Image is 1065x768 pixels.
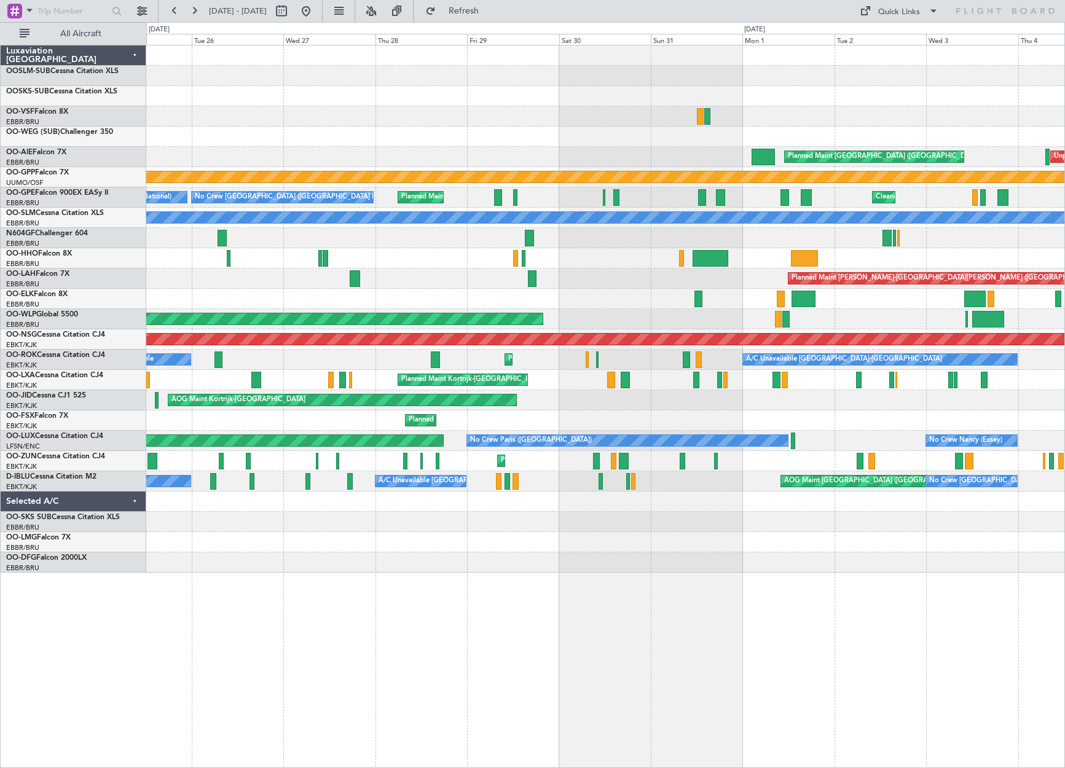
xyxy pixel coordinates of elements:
[14,24,133,44] button: All Aircraft
[195,188,401,206] div: No Crew [GEOGRAPHIC_DATA] ([GEOGRAPHIC_DATA] National)
[6,482,37,492] a: EBKT/KJK
[6,381,37,390] a: EBKT/KJK
[171,391,305,409] div: AOG Maint Kortrijk-[GEOGRAPHIC_DATA]
[746,350,942,369] div: A/C Unavailable [GEOGRAPHIC_DATA]-[GEOGRAPHIC_DATA]
[6,259,39,268] a: EBBR/BRU
[6,128,113,136] a: OO-WEG (SUB)Challenger 350
[6,88,49,95] span: OOSKS-SUB
[926,34,1018,45] div: Wed 3
[6,534,37,541] span: OO-LMG
[6,412,68,420] a: OO-FSXFalcon 7X
[6,351,37,359] span: OO-ROK
[6,230,35,237] span: N604GF
[375,34,467,45] div: Thu 28
[420,1,493,21] button: Refresh
[37,2,108,20] input: Trip Number
[6,291,34,298] span: OO-ELK
[6,198,39,208] a: EBBR/BRU
[401,188,624,206] div: Planned Maint [GEOGRAPHIC_DATA] ([GEOGRAPHIC_DATA] National)
[409,411,552,429] div: Planned Maint Kortrijk-[GEOGRAPHIC_DATA]
[6,421,37,431] a: EBKT/KJK
[6,534,71,541] a: OO-LMGFalcon 7X
[6,291,68,298] a: OO-ELKFalcon 8X
[835,34,926,45] div: Tue 2
[854,1,945,21] button: Quick Links
[6,158,39,167] a: EBBR/BRU
[6,361,37,370] a: EBKT/KJK
[651,34,742,45] div: Sun 31
[6,453,105,460] a: OO-ZUNCessna Citation CJ4
[6,169,69,176] a: OO-GPPFalcon 7X
[6,340,37,350] a: EBKT/KJK
[6,189,108,197] a: OO-GPEFalcon 900EX EASy II
[742,34,834,45] div: Mon 1
[6,117,39,127] a: EBBR/BRU
[470,431,592,450] div: No Crew Paris ([GEOGRAPHIC_DATA])
[6,108,34,116] span: OO-VSF
[438,7,490,15] span: Refresh
[379,472,575,490] div: A/C Unavailable [GEOGRAPHIC_DATA]-[GEOGRAPHIC_DATA]
[508,350,651,369] div: Planned Maint Kortrijk-[GEOGRAPHIC_DATA]
[6,311,78,318] a: OO-WLPGlobal 5500
[788,147,981,166] div: Planned Maint [GEOGRAPHIC_DATA] ([GEOGRAPHIC_DATA])
[209,6,267,17] span: [DATE] - [DATE]
[784,472,997,490] div: AOG Maint [GEOGRAPHIC_DATA] ([GEOGRAPHIC_DATA] National)
[149,25,170,35] div: [DATE]
[6,433,35,440] span: OO-LUX
[6,514,52,521] span: OO-SKS SUB
[283,34,375,45] div: Wed 27
[501,452,644,470] div: Planned Maint Kortrijk-[GEOGRAPHIC_DATA]
[6,473,96,480] a: D-IBLUCessna Citation M2
[467,34,559,45] div: Fri 29
[6,311,36,318] span: OO-WLP
[6,433,103,440] a: OO-LUXCessna Citation CJ4
[6,270,69,278] a: OO-LAHFalcon 7X
[6,412,34,420] span: OO-FSX
[929,431,1002,450] div: No Crew Nancy (Essey)
[6,108,68,116] a: OO-VSFFalcon 8X
[6,189,35,197] span: OO-GPE
[6,514,120,521] a: OO-SKS SUBCessna Citation XLS
[878,6,920,18] div: Quick Links
[6,68,119,75] a: OOSLM-SUBCessna Citation XLS
[6,239,39,248] a: EBBR/BRU
[401,370,544,389] div: Planned Maint Kortrijk-[GEOGRAPHIC_DATA]
[6,169,35,176] span: OO-GPP
[6,392,86,399] a: OO-JIDCessna CJ1 525
[6,230,88,237] a: N604GFChallenger 604
[6,250,72,257] a: OO-HHOFalcon 8X
[6,442,40,451] a: LFSN/ENC
[6,331,105,339] a: OO-NSGCessna Citation CJ4
[6,372,35,379] span: OO-LXA
[6,473,30,480] span: D-IBLU
[6,219,39,228] a: EBBR/BRU
[32,29,130,38] span: All Aircraft
[6,563,39,573] a: EBBR/BRU
[744,25,765,35] div: [DATE]
[6,351,105,359] a: OO-ROKCessna Citation CJ4
[6,453,37,460] span: OO-ZUN
[6,270,36,278] span: OO-LAH
[6,280,39,289] a: EBBR/BRU
[6,392,32,399] span: OO-JID
[6,554,87,562] a: OO-DFGFalcon 2000LX
[6,149,33,156] span: OO-AIE
[6,462,37,471] a: EBKT/KJK
[192,34,283,45] div: Tue 26
[6,554,36,562] span: OO-DFG
[6,210,104,217] a: OO-SLMCessna Citation XLS
[6,300,39,309] a: EBBR/BRU
[6,210,36,217] span: OO-SLM
[6,320,39,329] a: EBBR/BRU
[6,88,117,95] a: OOSKS-SUBCessna Citation XLS
[6,523,39,532] a: EBBR/BRU
[559,34,651,45] div: Sat 30
[6,250,38,257] span: OO-HHO
[6,128,60,136] span: OO-WEG (SUB)
[6,331,37,339] span: OO-NSG
[6,68,50,75] span: OOSLM-SUB
[6,372,103,379] a: OO-LXACessna Citation CJ4
[6,149,66,156] a: OO-AIEFalcon 7X
[6,401,37,410] a: EBKT/KJK
[6,178,43,187] a: UUMO/OSF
